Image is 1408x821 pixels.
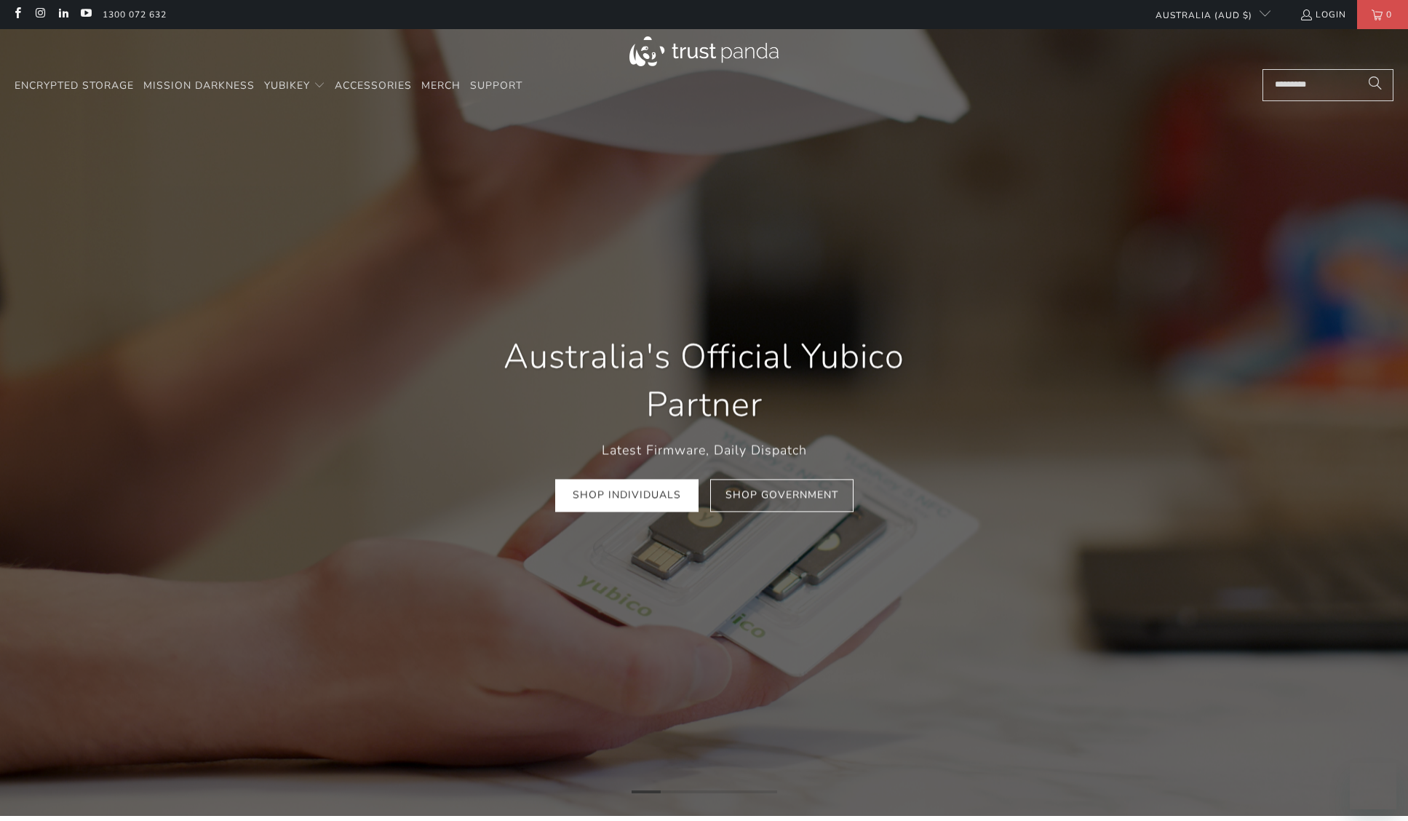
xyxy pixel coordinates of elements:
[264,79,310,92] span: YubiKey
[690,790,719,793] li: Page dot 3
[555,479,699,512] a: Shop Individuals
[632,790,661,793] li: Page dot 1
[79,9,92,20] a: Trust Panda Australia on YouTube
[710,479,854,512] a: Shop Government
[421,79,461,92] span: Merch
[1350,763,1396,809] iframe: Button to launch messaging window
[1262,69,1393,101] input: Search...
[15,69,134,103] a: Encrypted Storage
[57,9,69,20] a: Trust Panda Australia on LinkedIn
[335,79,412,92] span: Accessories
[470,69,522,103] a: Support
[15,79,134,92] span: Encrypted Storage
[464,333,944,429] h1: Australia's Official Yubico Partner
[629,36,779,66] img: Trust Panda Australia
[748,790,777,793] li: Page dot 5
[33,9,46,20] a: Trust Panda Australia on Instagram
[15,69,522,103] nav: Translation missing: en.navigation.header.main_nav
[11,9,23,20] a: Trust Panda Australia on Facebook
[719,790,748,793] li: Page dot 4
[143,79,255,92] span: Mission Darkness
[470,79,522,92] span: Support
[143,69,255,103] a: Mission Darkness
[1300,7,1346,23] a: Login
[421,69,461,103] a: Merch
[335,69,412,103] a: Accessories
[1357,69,1393,101] button: Search
[464,440,944,461] p: Latest Firmware, Daily Dispatch
[264,69,325,103] summary: YubiKey
[103,7,167,23] a: 1300 072 632
[661,790,690,793] li: Page dot 2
